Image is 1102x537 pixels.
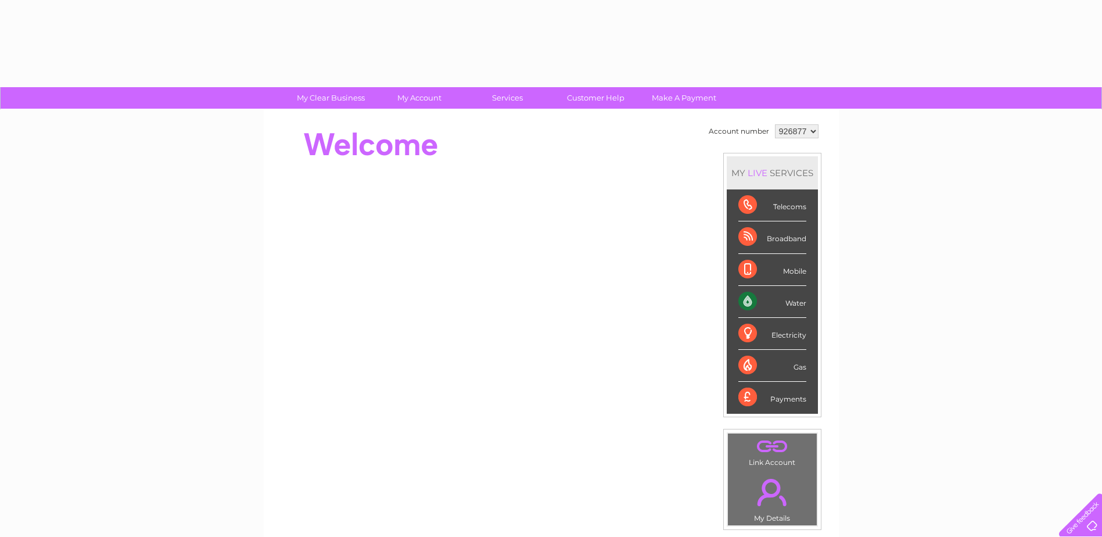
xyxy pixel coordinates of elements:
[460,87,555,109] a: Services
[738,221,806,253] div: Broadband
[727,469,817,526] td: My Details
[727,433,817,470] td: Link Account
[738,286,806,318] div: Water
[706,121,772,141] td: Account number
[283,87,379,109] a: My Clear Business
[745,167,770,178] div: LIVE
[738,382,806,413] div: Payments
[371,87,467,109] a: My Account
[738,350,806,382] div: Gas
[731,436,814,457] a: .
[738,189,806,221] div: Telecoms
[727,156,818,189] div: MY SERVICES
[636,87,732,109] a: Make A Payment
[548,87,644,109] a: Customer Help
[731,472,814,513] a: .
[738,254,806,286] div: Mobile
[738,318,806,350] div: Electricity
